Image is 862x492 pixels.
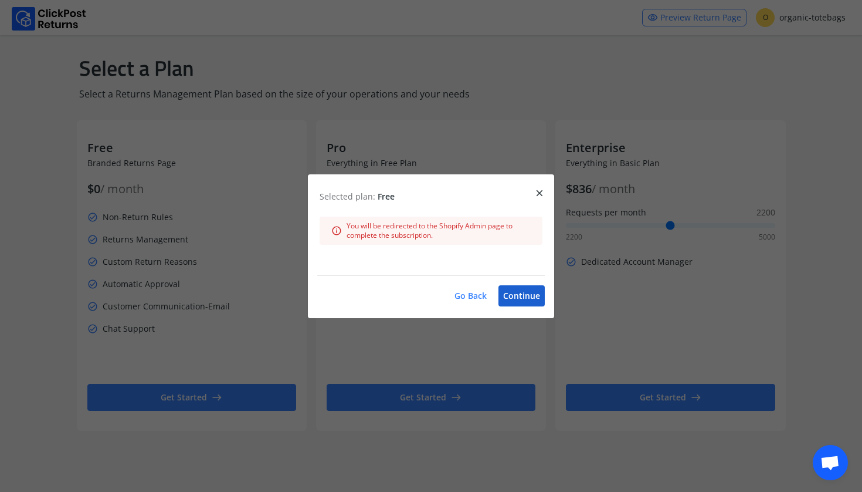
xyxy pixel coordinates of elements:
span: Free [378,191,395,202]
span: You will be redirected to the Shopify Admin page to complete the subscription. [347,221,531,240]
button: close [525,186,554,200]
button: Go Back [450,285,491,306]
button: Continue [498,285,545,306]
a: Open chat [813,445,848,480]
span: close [534,185,545,201]
p: Selected plan: [320,191,542,203]
span: info [331,223,342,239]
